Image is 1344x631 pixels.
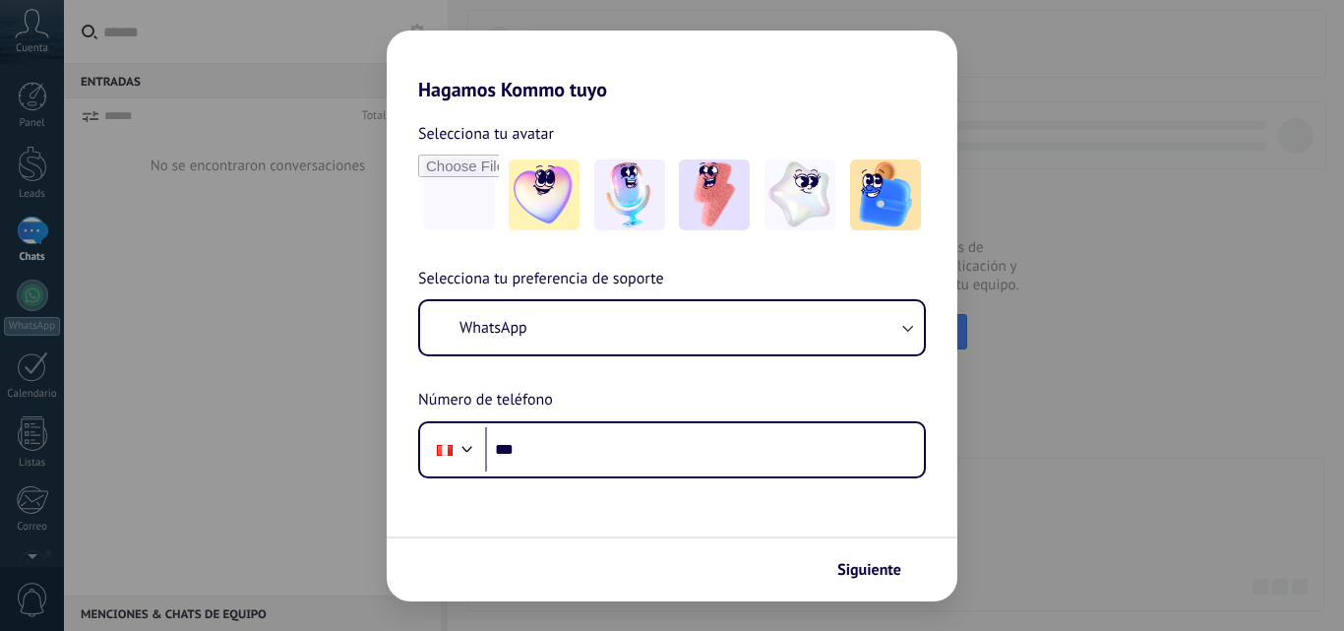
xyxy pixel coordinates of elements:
button: WhatsApp [420,301,924,354]
h2: Hagamos Kommo tuyo [387,31,957,101]
img: -5.jpeg [850,159,921,230]
img: -1.jpeg [509,159,580,230]
span: Siguiente [837,563,901,577]
div: Peru: + 51 [426,429,463,471]
span: Selecciona tu avatar [418,121,554,147]
span: Número de teléfono [418,388,553,413]
img: -3.jpeg [679,159,750,230]
img: -4.jpeg [764,159,835,230]
button: Siguiente [828,553,928,587]
span: Selecciona tu preferencia de soporte [418,267,664,292]
span: WhatsApp [459,318,527,338]
img: -2.jpeg [594,159,665,230]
